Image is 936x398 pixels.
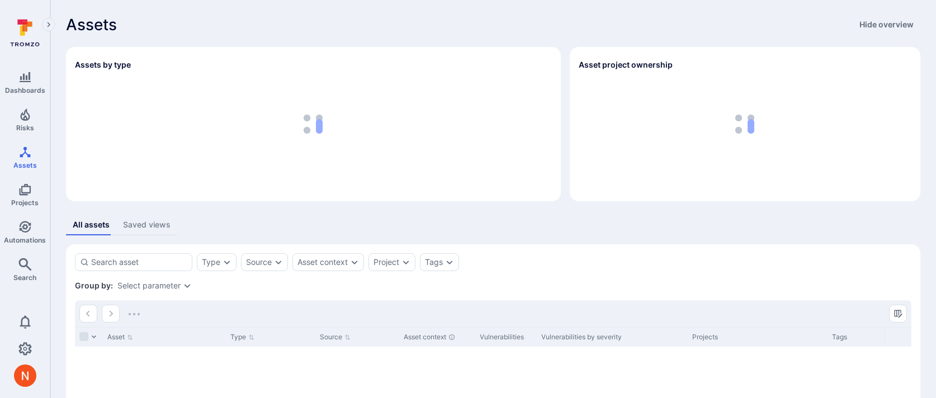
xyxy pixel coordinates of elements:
[448,334,455,340] div: Automatically discovered context associated with the asset
[320,333,351,342] button: Sort by Source
[202,258,220,267] button: Type
[117,281,192,290] div: grouping parameters
[79,305,97,323] button: Go to the previous page
[246,258,272,267] button: Source
[223,258,231,267] button: Expand dropdown
[73,219,110,230] div: All assets
[5,86,45,94] span: Dashboards
[183,281,192,290] button: Expand dropdown
[14,364,36,387] img: ACg8ocIprwjrgDQnDsNSk9Ghn5p5-B8DpAKWoJ5Gi9syOE4K59tr4Q=s96-c
[129,313,140,315] img: Loading...
[91,257,187,268] input: Search asset
[297,258,348,267] button: Asset context
[541,332,683,342] div: Vulnerabilities by severity
[350,258,359,267] button: Expand dropdown
[13,161,37,169] span: Assets
[374,258,399,267] button: Project
[16,124,34,132] span: Risks
[11,198,39,207] span: Projects
[75,280,113,291] span: Group by:
[889,305,907,323] button: Manage columns
[480,332,532,342] div: Vulnerabilities
[79,332,88,341] span: Select all rows
[404,332,471,342] div: Asset context
[42,18,55,31] button: Expand navigation menu
[13,273,36,282] span: Search
[14,364,36,387] div: Neeren Patki
[274,258,283,267] button: Expand dropdown
[425,258,443,267] button: Tags
[107,333,133,342] button: Sort by Asset
[692,332,823,342] div: Projects
[117,281,181,290] button: Select parameter
[102,305,120,323] button: Go to the next page
[75,59,131,70] h2: Assets by type
[123,219,171,230] div: Saved views
[4,236,46,244] span: Automations
[401,258,410,267] button: Expand dropdown
[45,20,53,30] i: Expand navigation menu
[230,333,254,342] button: Sort by Type
[66,16,117,34] span: Assets
[57,38,920,201] div: Assets overview
[66,215,920,235] div: assets tabs
[853,16,920,34] button: Hide overview
[445,258,454,267] button: Expand dropdown
[579,59,673,70] h2: Asset project ownership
